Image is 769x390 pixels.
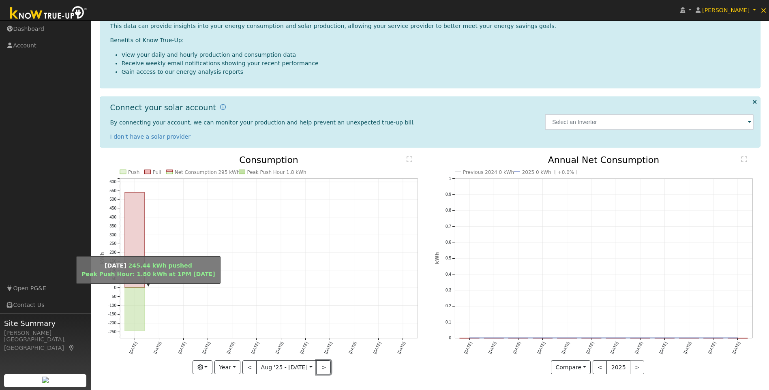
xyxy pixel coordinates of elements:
rect: onclick="" [125,288,144,331]
text: 0.5 [446,256,451,261]
circle: onclick="" [638,336,642,340]
p: Benefits of Know True-Up: [110,36,754,45]
img: retrieve [42,377,49,383]
text: 300 [109,233,116,237]
text: [DATE] [707,341,717,355]
text: [DATE] [251,341,260,355]
text: [DATE] [732,341,741,355]
text: 0.6 [446,240,451,244]
circle: onclick="" [663,336,666,340]
text: [DATE] [610,341,619,355]
text: 0.3 [446,288,451,293]
text: 0 [114,286,116,290]
text: [DATE] [201,341,211,355]
text: [DATE] [226,341,235,355]
circle: onclick="" [590,336,593,340]
text: kWh [99,252,105,264]
text: [DATE] [323,341,333,355]
text: [DATE] [275,341,284,355]
circle: onclick="" [468,336,471,340]
span: This data can provide insights into your energy consumption and solar production, allowing your s... [110,23,556,29]
button: < [593,360,607,374]
div: [GEOGRAPHIC_DATA], [GEOGRAPHIC_DATA] [4,335,87,352]
button: Aug '25 - [DATE] [256,360,317,374]
text: [DATE] [683,341,692,355]
button: Compare [551,360,591,374]
input: Select an Inverter [545,114,754,130]
text: 2025 0 kWh [ +0.0% ] [522,169,577,175]
button: > [317,360,331,374]
text: 0.7 [446,224,451,229]
text: [DATE] [561,341,570,355]
li: Receive weekly email notifications showing your recent performance [122,59,754,68]
text: [DATE] [488,341,497,355]
text: 0.1 [446,320,451,324]
text: 500 [109,197,116,202]
span: 245.44 kWh pushed Peak Push Hour: 1.80 kWh at 1PM [DATE] [81,262,215,277]
text: 1 [449,176,451,181]
circle: onclick="" [541,336,544,340]
circle: onclick="" [712,336,715,340]
text: -150 [108,312,116,317]
img: Know True-Up [6,4,91,23]
text: Peak Push Hour 1.8 kWh [247,169,306,175]
text: 0.9 [446,192,451,197]
text: [DATE] [177,341,186,355]
circle: onclick="" [516,336,520,340]
span: [PERSON_NAME] [702,7,750,13]
text: 600 [109,180,116,184]
text:  [407,156,412,163]
circle: onclick="" [614,336,617,340]
text: [DATE] [153,341,162,355]
text: 0.4 [446,272,451,276]
text: Consumption [239,155,298,165]
text: [DATE] [128,341,137,355]
text: [DATE] [348,341,358,355]
h1: Connect your solar account [110,103,216,112]
strong: [DATE] [105,262,126,269]
rect: onclick="" [125,192,144,288]
circle: onclick="" [736,336,739,340]
span: × [760,5,767,15]
text: 400 [109,215,116,219]
text: 350 [109,224,116,228]
text: [DATE] [634,341,643,355]
text: -100 [108,303,116,308]
text: [DATE] [463,341,472,355]
text: [DATE] [536,341,546,355]
circle: onclick="" [566,336,569,340]
a: I don't have a solar provider [110,133,191,140]
text: 0 [449,336,451,341]
text: Net Consumption 295 kWh [175,169,240,175]
text: -200 [108,321,116,326]
div: [PERSON_NAME] [4,329,87,337]
li: Gain access to our energy analysis reports [122,68,754,76]
text: 250 [109,242,116,246]
text: kWh [434,252,440,264]
text: -250 [108,330,116,334]
button: < [242,360,257,374]
a: Map [68,345,75,351]
span: Site Summary [4,318,87,329]
text: [DATE] [299,341,308,355]
button: 2025 [606,360,630,374]
circle: onclick="" [492,336,495,340]
span: By connecting your account, we can monitor your production and help prevent an unexpected true-up... [110,119,415,126]
text: [DATE] [397,341,406,355]
text: Previous 2024 0 kWh [463,169,514,175]
text:  [741,156,747,163]
text: [DATE] [585,341,595,355]
text: 0.2 [446,304,451,309]
text: [DATE] [658,341,668,355]
li: View your daily and hourly production and consumption data [122,51,754,59]
text: [DATE] [373,341,382,355]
